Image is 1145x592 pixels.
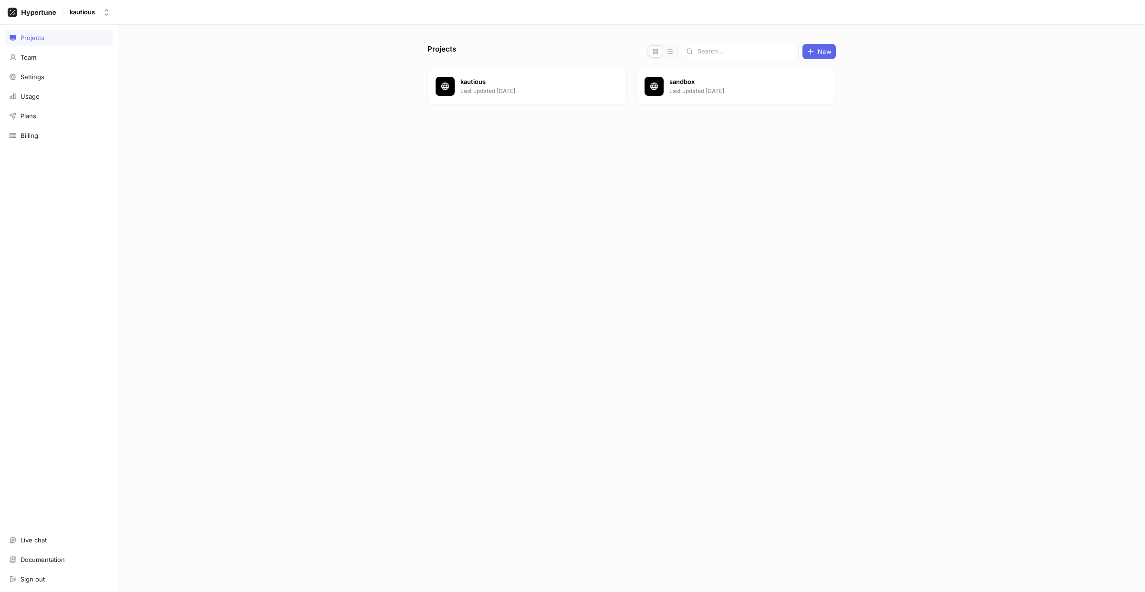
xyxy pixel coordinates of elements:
[70,8,95,16] div: kautious
[21,73,44,81] div: Settings
[669,77,808,87] p: sandbox
[5,30,113,46] a: Projects
[21,53,36,61] div: Team
[21,132,38,139] div: Billing
[21,536,47,544] div: Live chat
[818,49,832,54] span: New
[427,44,456,59] p: Projects
[21,112,36,120] div: Plans
[802,44,836,59] button: New
[5,69,113,85] a: Settings
[669,87,808,95] p: Last updated [DATE]
[66,4,114,20] button: kautious
[697,47,794,56] input: Search...
[460,77,599,87] p: kautious
[460,87,599,95] p: Last updated [DATE]
[5,551,113,568] a: Documentation
[5,88,113,104] a: Usage
[21,34,44,42] div: Projects
[21,93,40,100] div: Usage
[21,556,65,563] div: Documentation
[5,127,113,144] a: Billing
[5,49,113,65] a: Team
[21,575,45,583] div: Sign out
[5,108,113,124] a: Plans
